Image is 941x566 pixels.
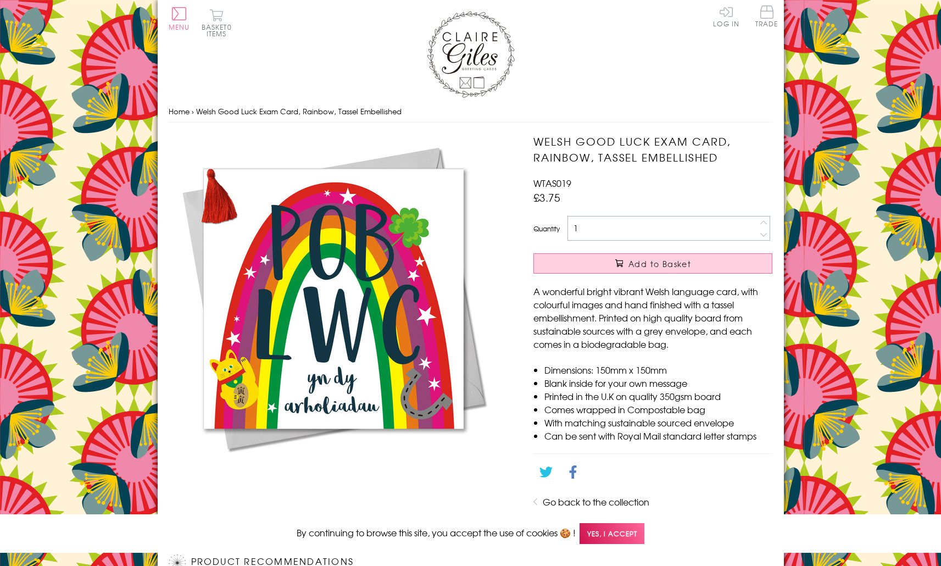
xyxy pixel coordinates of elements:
[628,258,691,269] span: Add to Basket
[544,376,772,390] li: Blank inside for your own message
[544,363,772,376] li: Dimensions: 150mm x 150mm
[169,22,190,32] span: Menu
[580,523,644,545] span: Yes, I accept
[533,176,571,190] span: WTAS019
[533,190,560,205] span: £3.75
[533,134,772,165] h1: Welsh Good Luck Exam Card, Rainbow, Tassel Embellished
[202,9,232,37] button: Basket0 items
[192,106,194,116] span: ›
[533,253,772,274] button: Add to Basket
[207,22,232,38] span: 0 items
[543,495,649,508] a: Go back to the collection
[544,416,772,429] li: With matching sustainable sourced envelope
[544,390,772,403] li: Printed in the U.K on quality 350gsm board
[755,5,778,29] a: Trade
[544,403,772,416] li: Comes wrapped in Compostable bag
[169,134,498,463] img: Welsh Good Luck Exam Card, Rainbow, Tassel Embellished
[713,5,739,27] a: Log In
[533,285,772,351] p: A wonderful bright vibrant Welsh language card, with colourful images and hand finished with a ta...
[196,106,402,116] span: Welsh Good Luck Exam Card, Rainbow, Tassel Embellished
[169,106,190,116] a: Home
[169,7,190,30] button: Menu
[755,5,778,27] span: Trade
[169,101,773,123] nav: breadcrumbs
[544,429,772,442] li: Can be sent with Royal Mail standard letter stamps
[427,11,515,98] img: Claire Giles Greetings Cards
[533,224,560,234] label: Quantity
